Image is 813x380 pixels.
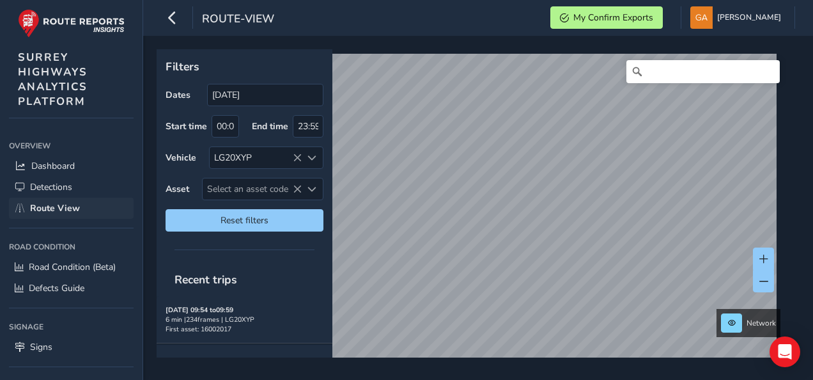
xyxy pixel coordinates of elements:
span: Defects Guide [29,282,84,294]
a: Route View [9,198,134,219]
img: rr logo [18,9,125,38]
span: Recent trips [166,263,246,296]
a: Signs [9,336,134,358]
span: Road Condition (Beta) [29,261,116,273]
label: Vehicle [166,152,196,164]
strong: [DATE] 09:54 to 09:59 [166,305,233,315]
canvas: Map [161,54,777,372]
a: Dashboard [9,155,134,177]
span: Dashboard [31,160,75,172]
label: Start time [166,120,207,132]
div: Select an asset code [302,178,323,200]
span: Route View [30,202,80,214]
label: Dates [166,89,190,101]
span: [PERSON_NAME] [717,6,781,29]
span: Network [747,318,776,328]
input: Search [626,60,780,83]
span: My Confirm Exports [573,12,653,24]
div: Overview [9,136,134,155]
span: Select an asset code [203,178,302,200]
div: Open Intercom Messenger [770,336,800,367]
span: Reset filters [175,214,314,226]
div: 6 min | 234 frames | LG20XYP [166,315,323,324]
span: Detections [30,181,72,193]
p: Filters [166,58,323,75]
a: Defects Guide [9,278,134,299]
span: Signs [30,341,52,353]
button: Reset filters [166,209,323,232]
label: Asset [166,183,189,195]
span: First asset: 16002017 [166,324,231,334]
a: Detections [9,177,134,198]
span: SURREY HIGHWAYS ANALYTICS PLATFORM [18,50,88,109]
a: Road Condition (Beta) [9,257,134,278]
label: End time [252,120,288,132]
button: [PERSON_NAME] [690,6,786,29]
div: LG20XYP [210,147,302,168]
button: My Confirm Exports [550,6,663,29]
span: route-view [202,11,274,29]
div: Signage [9,317,134,336]
img: diamond-layout [690,6,713,29]
div: Road Condition [9,237,134,257]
